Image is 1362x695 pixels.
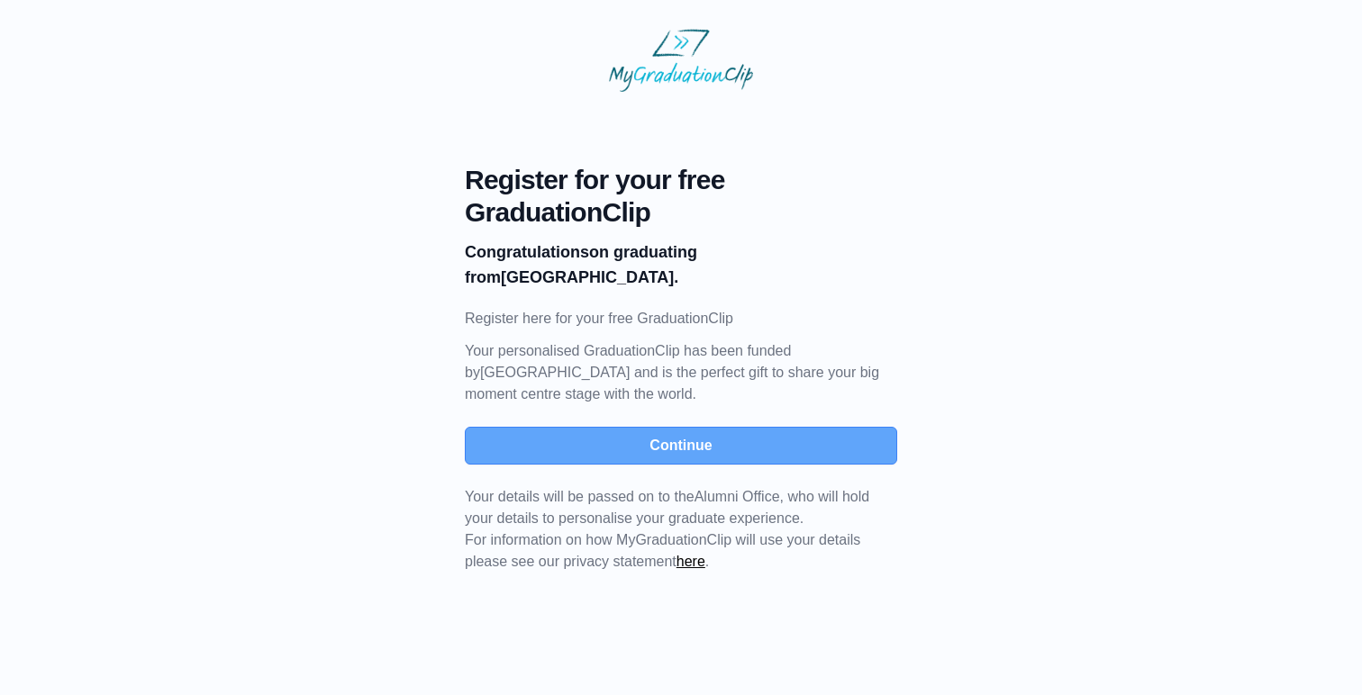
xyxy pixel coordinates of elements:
[465,489,869,569] span: For information on how MyGraduationClip will use your details please see our privacy statement .
[465,196,897,229] span: GraduationClip
[465,489,869,526] span: Your details will be passed on to the , who will hold your details to personalise your graduate e...
[695,489,780,504] span: Alumni Office
[465,164,897,196] span: Register for your free
[465,340,897,405] p: Your personalised GraduationClip has been funded by [GEOGRAPHIC_DATA] and is the perfect gift to ...
[676,554,705,569] a: here
[609,29,753,92] img: MyGraduationClip
[465,239,897,290] p: on graduating from [GEOGRAPHIC_DATA].
[465,427,897,465] button: Continue
[465,308,897,329] p: Register here for your free GraduationClip
[465,243,589,261] b: Congratulations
